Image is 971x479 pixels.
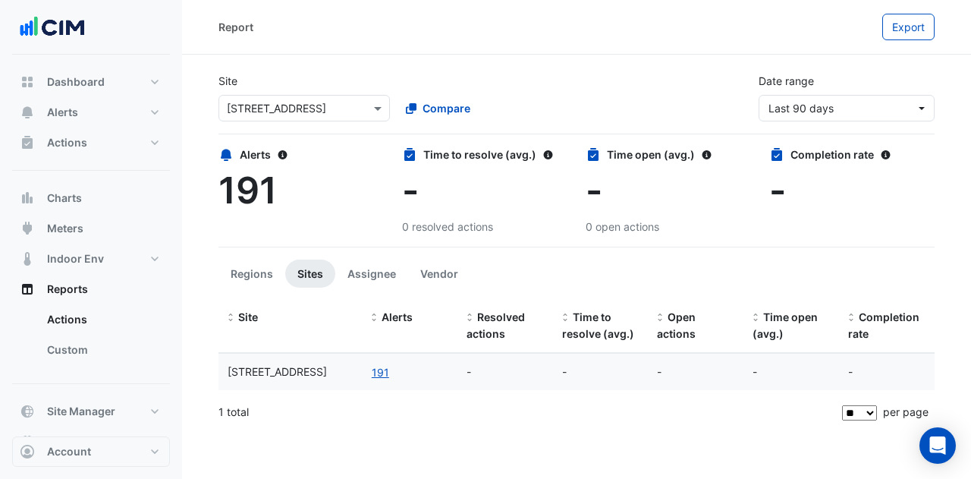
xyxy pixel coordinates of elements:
[586,168,602,213] span: -
[402,147,567,162] div: Time to resolve (avg.)
[586,147,751,162] div: Time open (avg.)
[47,251,104,266] span: Indoor Env
[769,168,786,213] span: -
[218,260,285,288] button: Regions
[20,221,35,236] app-icon: Meters
[657,364,734,381] div: -
[47,444,91,459] span: Account
[20,282,35,297] app-icon: Reports
[753,310,818,341] span: Time open (avg.)
[12,213,170,244] button: Meters
[20,251,35,266] app-icon: Indoor Env
[218,73,237,89] label: Site
[335,260,408,288] button: Assignee
[20,105,35,120] app-icon: Alerts
[919,427,956,464] div: Open Intercom Messenger
[402,219,567,235] div: 0 resolved actions
[408,260,470,288] button: Vendor
[396,95,480,121] button: Compare
[47,282,88,297] span: Reports
[848,364,925,381] div: -
[892,20,925,33] span: Export
[657,310,696,341] span: Open actions
[759,73,814,89] label: Date range
[848,310,919,341] span: Completion rate
[467,364,544,381] div: -
[12,244,170,274] button: Indoor Env
[20,135,35,150] app-icon: Actions
[20,74,35,90] app-icon: Dashboard
[47,404,115,419] span: Site Manager
[20,191,35,206] app-icon: Charts
[285,260,335,288] button: Sites
[768,102,834,115] span: 06 Jun 25 - 04 Sep 25
[47,191,82,206] span: Charts
[882,14,935,40] button: Export
[848,309,925,344] div: Completion (%) = Resolved Actions / (Resolved Actions + Open Actions)
[562,364,639,381] div: -
[218,19,253,35] div: Report
[371,364,390,381] button: 191
[47,434,81,449] span: Admin
[35,335,170,365] a: Custom
[218,147,384,162] div: Alerts
[12,67,170,97] button: Dashboard
[586,219,751,235] div: 0 open actions
[238,310,258,323] span: Site
[20,434,35,449] app-icon: Admin
[467,310,525,341] span: Resolved actions
[12,427,170,457] button: Admin
[35,304,170,335] a: Actions
[423,100,470,116] span: Compare
[562,310,634,341] span: Time to resolve (avg.)
[12,436,170,467] button: Account
[753,364,830,381] div: -
[883,405,929,418] span: per page
[47,105,78,120] span: Alerts
[18,12,86,43] img: Company Logo
[382,310,413,323] span: Alerts
[12,97,170,128] button: Alerts
[228,365,327,378] span: 111 Eagle Street
[12,183,170,213] button: Charts
[12,274,170,304] button: Reports
[47,221,83,236] span: Meters
[769,147,935,162] div: Completion rate
[12,304,170,371] div: Reports
[218,393,839,431] div: 1 total
[12,128,170,158] button: Actions
[47,74,105,90] span: Dashboard
[20,404,35,419] app-icon: Site Manager
[402,168,419,213] span: -
[218,168,277,213] span: 191
[759,95,935,121] button: Last 90 days
[47,135,87,150] span: Actions
[12,396,170,427] button: Site Manager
